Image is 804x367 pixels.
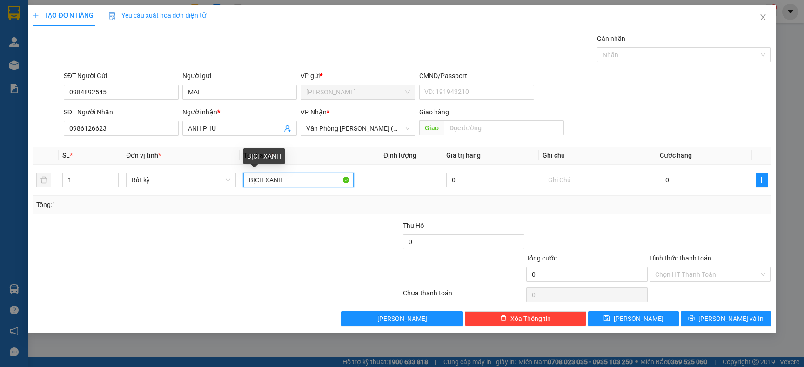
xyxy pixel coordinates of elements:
span: Tổng cước [526,254,557,262]
span: Định lượng [383,152,416,159]
button: Close [750,5,776,31]
input: 0 [446,173,535,187]
span: Tên hàng [243,152,274,159]
label: Gán nhãn [597,35,625,42]
div: Tổng: 1 [36,200,310,210]
span: VP Nhận [301,108,327,116]
span: Phạm Ngũ Lão [306,85,410,99]
span: Bất kỳ [132,173,230,187]
button: plus [756,173,767,187]
div: VP gửi [301,71,415,81]
span: [PERSON_NAME] [614,314,663,324]
span: Giao hàng [419,108,449,116]
input: Dọc đường [444,120,563,135]
span: printer [688,315,695,322]
span: Đơn vị tính [126,152,161,159]
button: deleteXóa Thông tin [465,311,586,326]
button: printer[PERSON_NAME] và In [681,311,771,326]
span: close [759,13,767,21]
span: Xóa Thông tin [510,314,551,324]
button: delete [36,173,51,187]
span: user-add [284,125,291,132]
span: SL [62,152,70,159]
span: TẠO ĐƠN HÀNG [33,12,93,19]
span: save [603,315,610,322]
div: SĐT Người Gửi [64,71,179,81]
span: Giao [419,120,444,135]
div: SĐT Người Nhận [64,107,179,117]
div: Người nhận [182,107,297,117]
button: [PERSON_NAME] [341,311,462,326]
th: Ghi chú [539,147,656,165]
div: Chưa thanh toán [402,288,525,304]
span: Thu Hộ [403,222,424,229]
span: Giá trị hàng [446,152,481,159]
button: save[PERSON_NAME] [588,311,679,326]
label: Hình thức thanh toán [650,254,711,262]
div: Người gửi [182,71,297,81]
input: VD: Bàn, Ghế [243,173,353,187]
span: [PERSON_NAME] [377,314,427,324]
img: icon [108,12,116,20]
span: Văn Phòng Trần Phú (Mường Thanh) [306,121,410,135]
div: CMND/Passport [419,71,534,81]
span: delete [500,315,507,322]
span: plus [33,12,39,19]
span: Cước hàng [660,152,692,159]
input: Ghi Chú [543,173,652,187]
span: plus [756,176,767,184]
span: [PERSON_NAME] và In [698,314,764,324]
span: Yêu cầu xuất hóa đơn điện tử [108,12,207,19]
